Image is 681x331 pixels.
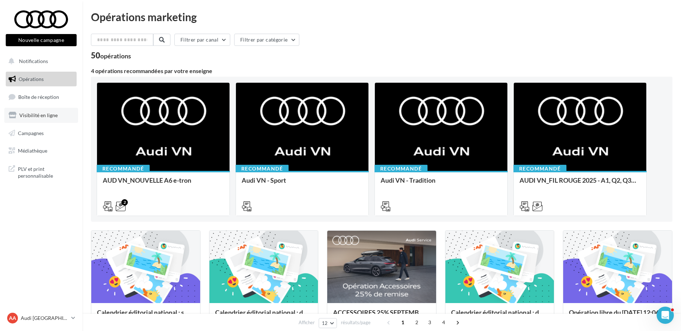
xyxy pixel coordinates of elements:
div: AUDI VN_FIL ROUGE 2025 - A1, Q2, Q3, Q5 et Q4 e-tron [520,177,641,191]
span: Opérations [19,76,44,82]
span: Boîte de réception [18,94,59,100]
span: PLV et print personnalisable [18,164,74,179]
a: Visibilité en ligne [4,108,78,123]
div: 4 opérations recommandées par votre enseigne [91,68,672,74]
div: Opérations marketing [91,11,672,22]
div: 2 [121,199,128,206]
div: Recommandé [375,165,428,173]
button: Filtrer par catégorie [234,34,299,46]
button: Filtrer par canal [174,34,230,46]
span: 1 [397,317,409,328]
button: Notifications [4,54,75,69]
div: Recommandé [97,165,150,173]
div: ACCESSOIRES 25% SEPTEMBRE - AUDI SERVICE [333,309,430,323]
div: Audi VN - Sport [242,177,363,191]
a: PLV et print personnalisable [4,161,78,182]
span: 2 [411,317,422,328]
a: Boîte de réception [4,89,78,105]
a: Opérations [4,72,78,87]
div: opérations [100,53,131,59]
span: AA [9,315,16,322]
p: Audi [GEOGRAPHIC_DATA] [21,315,68,322]
iframe: Intercom live chat [657,307,674,324]
div: Recommandé [513,165,566,173]
span: 3 [424,317,435,328]
div: Calendrier éditorial national : du 02.09 au 09.09 [451,309,549,323]
span: Notifications [19,58,48,64]
a: AA Audi [GEOGRAPHIC_DATA] [6,311,77,325]
span: Campagnes [18,130,44,136]
a: Médiathèque [4,143,78,158]
span: Médiathèque [18,148,47,154]
div: AUD VN_NOUVELLE A6 e-tron [103,177,224,191]
a: Campagnes [4,126,78,141]
div: Calendrier éditorial national : semaine du 08.09 au 14.09 [97,309,194,323]
button: 12 [319,318,337,328]
div: Calendrier éditorial national : du 02.09 au 15.09 [215,309,313,323]
div: Audi VN - Tradition [381,177,502,191]
div: Opération libre du [DATE] 12:06 [569,309,666,323]
span: 4 [438,317,449,328]
span: 12 [322,320,328,326]
span: Visibilité en ligne [19,112,58,118]
span: Afficher [299,319,315,326]
div: Recommandé [236,165,289,173]
div: 50 [91,52,131,59]
span: résultats/page [341,319,371,326]
button: Nouvelle campagne [6,34,77,46]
